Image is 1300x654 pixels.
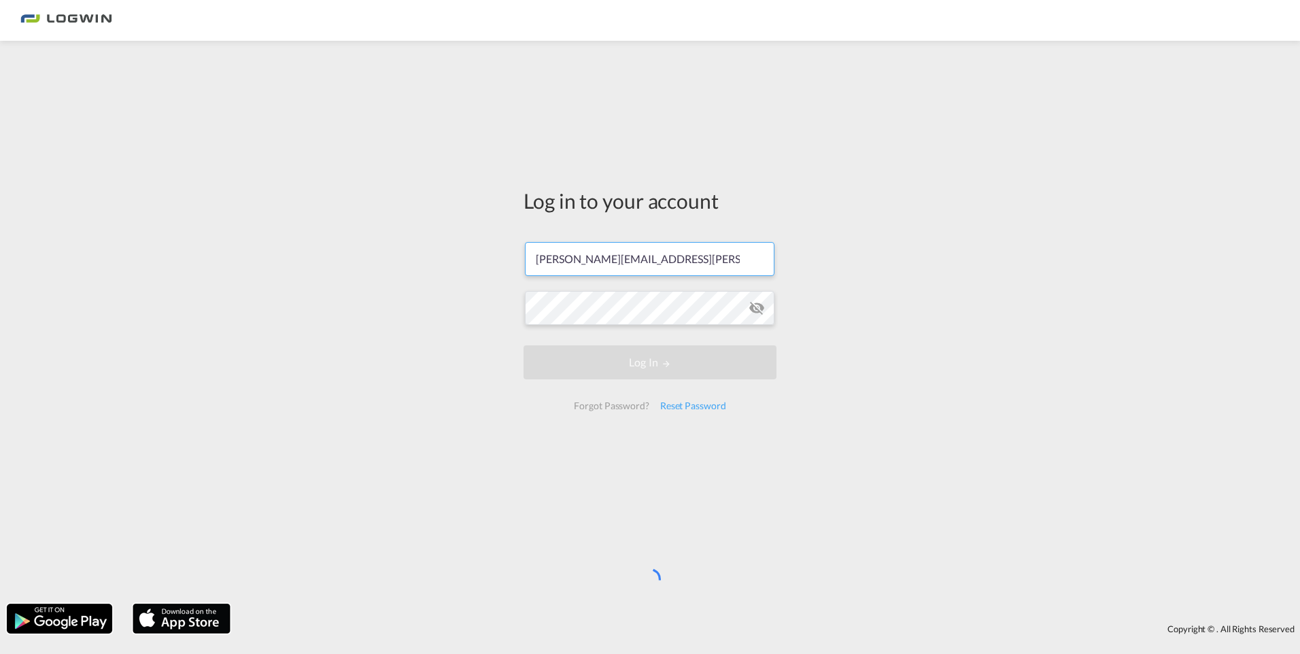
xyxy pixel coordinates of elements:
[5,602,114,635] img: google.png
[237,617,1300,640] div: Copyright © . All Rights Reserved
[749,300,765,316] md-icon: icon-eye-off
[524,345,776,379] button: LOGIN
[20,5,112,36] img: bc73a0e0d8c111efacd525e4c8ad7d32.png
[655,394,732,418] div: Reset Password
[525,242,774,276] input: Enter email/phone number
[131,602,232,635] img: apple.png
[568,394,654,418] div: Forgot Password?
[524,186,776,215] div: Log in to your account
